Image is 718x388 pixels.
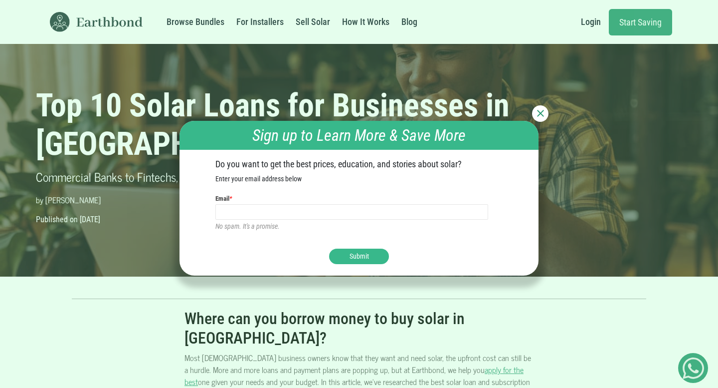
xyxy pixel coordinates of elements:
em: Sign up to Learn More & Save More [252,126,466,145]
img: Close newsletter btn [537,110,544,117]
h2: Do you want to get the best prices, education, and stories about solar? [215,159,503,170]
p: Enter your email address below [215,174,503,184]
label: Email [215,194,232,204]
p: No spam. It's a promise. [215,221,503,232]
button: Submit [329,249,389,264]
